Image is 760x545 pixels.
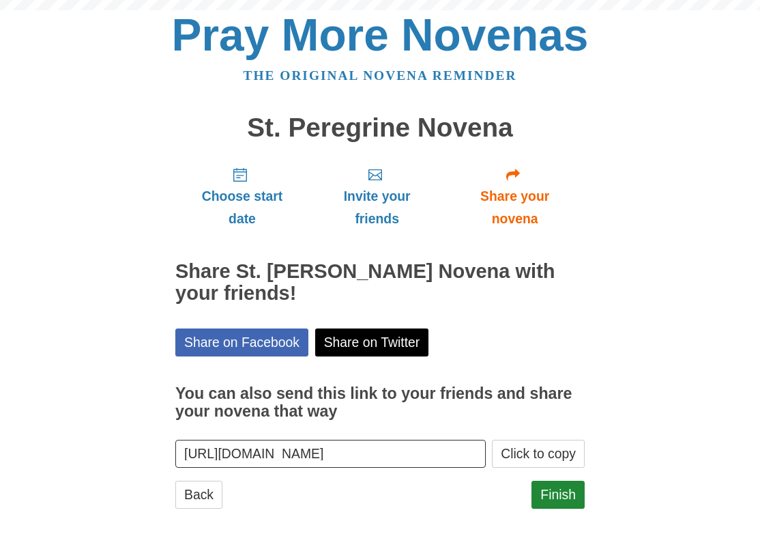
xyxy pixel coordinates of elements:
[323,185,431,230] span: Invite your friends
[189,185,295,230] span: Choose start date
[492,440,585,468] button: Click to copy
[175,385,585,420] h3: You can also send this link to your friends and share your novena that way
[172,10,589,60] a: Pray More Novenas
[458,185,571,230] span: Share your novena
[315,329,429,357] a: Share on Twitter
[531,481,585,509] a: Finish
[175,113,585,143] h1: St. Peregrine Novena
[175,156,309,237] a: Choose start date
[445,156,585,237] a: Share your novena
[309,156,445,237] a: Invite your friends
[175,481,222,509] a: Back
[175,329,308,357] a: Share on Facebook
[244,68,517,83] a: The original novena reminder
[175,261,585,305] h2: Share St. [PERSON_NAME] Novena with your friends!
